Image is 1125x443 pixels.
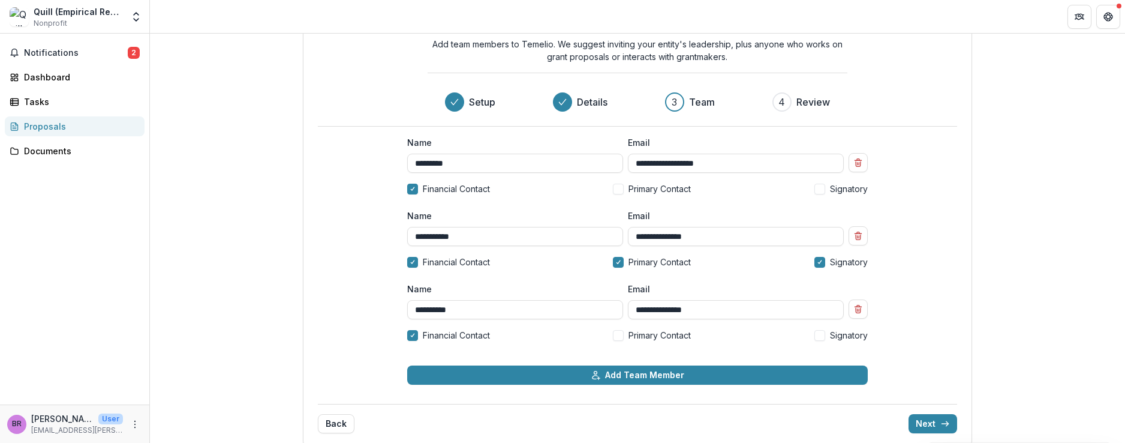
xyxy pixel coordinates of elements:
span: Financial Contact [423,182,490,195]
span: Primary Contact [628,182,691,195]
button: Back [318,414,354,433]
span: Notifications [24,48,128,58]
a: Documents [5,141,145,161]
p: [EMAIL_ADDRESS][PERSON_NAME][DOMAIN_NAME] [31,425,123,436]
button: Remove team member [849,300,868,319]
p: [PERSON_NAME] [31,412,94,425]
button: Partners [1067,5,1091,29]
label: Name [407,283,616,295]
div: Dashboard [24,71,135,83]
a: Tasks [5,92,145,112]
span: Primary Contact [628,329,691,342]
span: 2 [128,47,140,59]
div: Bebe Ryan [12,420,22,428]
span: Primary Contact [628,256,691,268]
h3: Setup [469,95,495,109]
span: Signatory [830,182,868,195]
button: Get Help [1096,5,1120,29]
button: Notifications2 [5,43,145,62]
label: Name [407,209,616,222]
a: Proposals [5,116,145,136]
div: Progress [445,92,830,112]
div: 3 [672,95,677,109]
span: Nonprofit [34,18,67,29]
span: Financial Contact [423,329,490,342]
div: Proposals [24,120,135,133]
h3: Details [577,95,607,109]
div: 4 [778,95,785,109]
label: Email [628,136,837,149]
span: Signatory [830,329,868,342]
img: Quill (Empirical Resolutions, Inc). [10,7,29,26]
h3: Review [796,95,830,109]
button: Remove team member [849,153,868,172]
label: Name [407,136,616,149]
div: Tasks [24,95,135,108]
a: Dashboard [5,67,145,87]
span: Signatory [830,256,868,268]
p: User [98,414,123,424]
button: Next [909,414,957,433]
label: Email [628,283,837,295]
label: Email [628,209,837,222]
button: More [128,417,142,432]
button: Add Team Member [407,366,868,385]
h3: Team [689,95,715,109]
div: Documents [24,145,135,157]
div: Quill (Empirical Resolutions, Inc). [34,5,123,18]
button: Remove team member [849,226,868,246]
button: Open entity switcher [128,5,145,29]
p: Add team members to Temelio. We suggest inviting your entity's leadership, plus anyone who works ... [428,38,847,63]
span: Financial Contact [423,256,490,268]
